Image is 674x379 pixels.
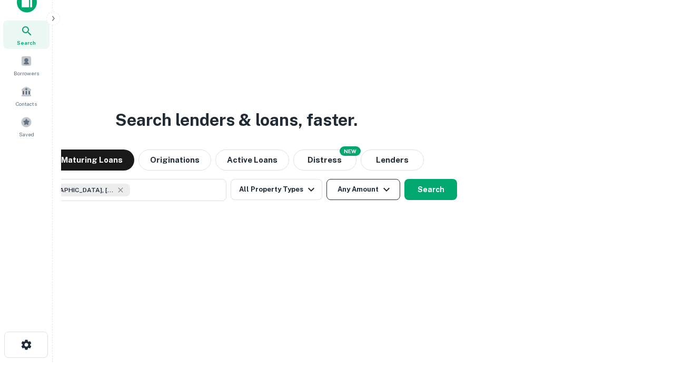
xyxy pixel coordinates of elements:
button: Search distressed loans with lien and other non-mortgage details. [293,149,356,171]
a: Borrowers [3,51,49,79]
button: Search [404,179,457,200]
button: All Property Types [231,179,322,200]
span: Saved [19,130,34,138]
iframe: Chat Widget [621,295,674,345]
span: Search [17,38,36,47]
h3: Search lenders & loans, faster. [115,107,358,133]
a: Search [3,21,49,49]
span: Contacts [16,99,37,108]
button: Lenders [361,149,424,171]
button: [GEOGRAPHIC_DATA], [GEOGRAPHIC_DATA], [GEOGRAPHIC_DATA] [16,179,226,201]
button: Active Loans [215,149,289,171]
div: NEW [340,146,361,156]
a: Saved [3,112,49,141]
span: Borrowers [14,69,39,77]
a: Contacts [3,82,49,110]
button: Maturing Loans [49,149,134,171]
button: Originations [138,149,211,171]
button: Any Amount [326,179,400,200]
span: [GEOGRAPHIC_DATA], [GEOGRAPHIC_DATA], [GEOGRAPHIC_DATA] [35,185,114,195]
